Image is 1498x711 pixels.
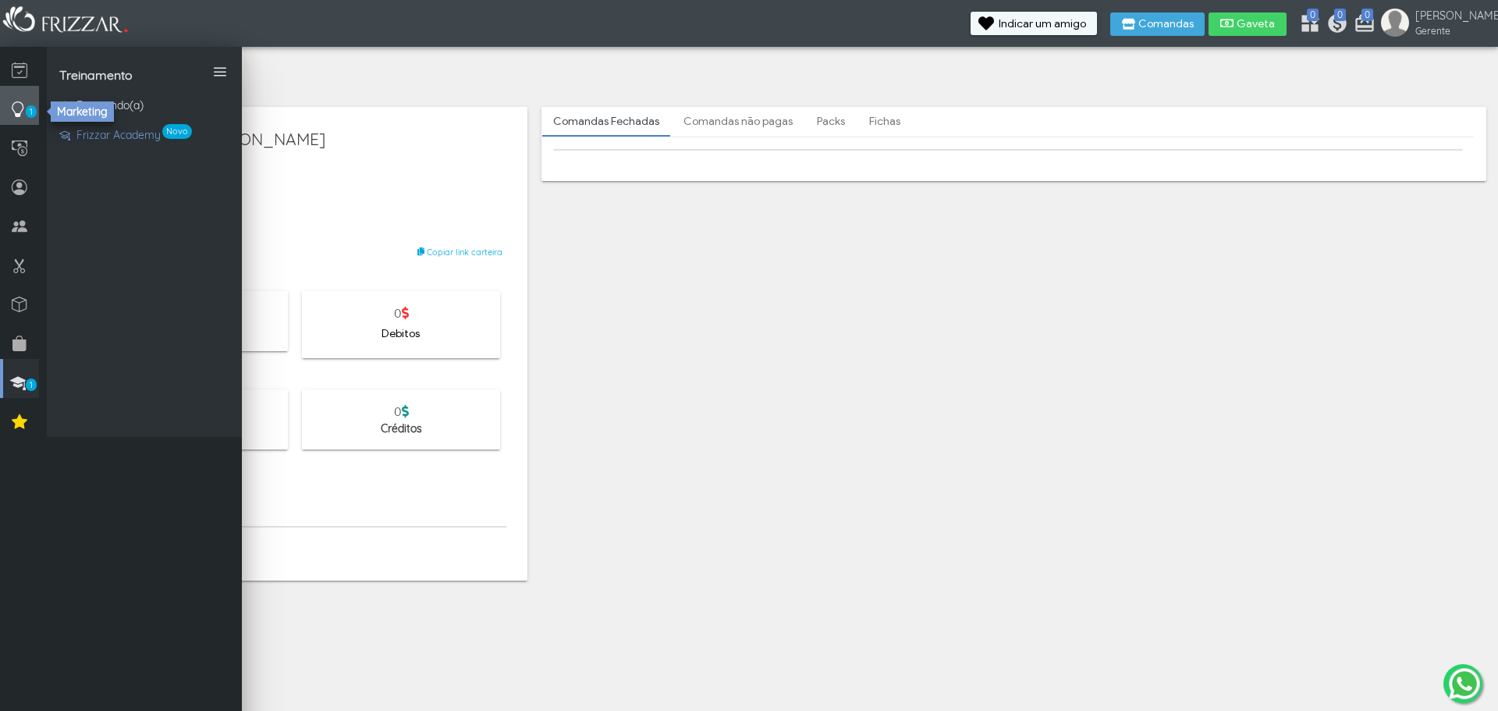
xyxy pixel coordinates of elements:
span: Frizzar Academy [76,127,161,144]
a: [PERSON_NAME] Gerente [1381,9,1490,41]
span: 0 [394,403,409,419]
span: [PERSON_NAME] [193,127,507,152]
a: 0 [1354,12,1369,39]
a: Packs [806,108,856,135]
a: 0 [1299,12,1315,39]
span: 1 [26,379,37,391]
img: whatsapp.png [1446,665,1483,702]
button: Gaveta [1209,12,1287,36]
button: Copiar link carteira [413,242,508,262]
a: Bem vindo(a) [47,91,242,120]
span: Créditos [381,421,422,435]
span: Treinamento [59,67,133,83]
a: 1 [3,359,39,398]
span: [PERSON_NAME] [1415,8,1486,24]
a: Frizzar AcademyNovo [47,120,242,150]
span: Gaveta [1237,19,1276,30]
span: 0 [1334,9,1346,21]
button: Indicar um amigo [971,12,1097,35]
span: 1 [26,105,37,118]
h1: Carteira [83,242,507,261]
span: Copiar link carteira [427,247,502,258]
span: 0 [394,305,409,321]
span: Comandas [1138,19,1194,30]
span: Gerente [1415,24,1486,38]
h4: Ficha cliente [62,68,1486,98]
a: Comandas não pagas [673,108,804,135]
a: Fichas [858,108,911,135]
button: Debitos [371,322,431,346]
div: Marketing [51,101,114,122]
button: Comandas [1110,12,1205,36]
a: Comandas Fechadas [542,108,670,135]
span: Debitos [382,322,420,346]
span: 0 [1361,9,1373,21]
span: Novo [162,124,192,139]
span: 0 [1307,9,1319,21]
span: Indicar um amigo [999,19,1086,30]
a: 0 [1326,12,1342,39]
span: Bem vindo(a) [76,98,144,114]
